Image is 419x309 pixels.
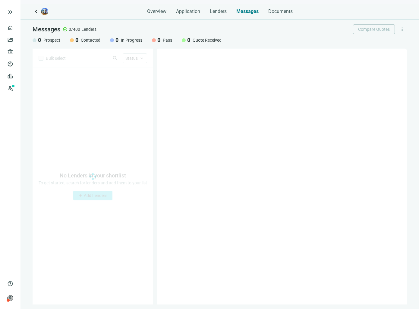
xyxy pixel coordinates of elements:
[210,8,227,14] span: Lenders
[75,37,78,44] span: 0
[81,37,100,43] span: Contacted
[63,27,68,32] span: check_circle
[157,37,160,44] span: 0
[115,37,118,44] span: 0
[7,295,13,301] span: person
[397,24,407,34] button: more_vert
[81,26,96,32] span: Lenders
[399,27,405,32] span: more_vert
[69,26,80,32] span: 0/400
[7,281,13,287] span: help
[33,8,40,15] a: keyboard_arrow_left
[147,8,166,14] span: Overview
[33,26,60,33] span: Messages
[43,37,60,43] span: Prospect
[236,8,259,14] span: Messages
[353,24,395,34] button: Compare Quotes
[187,37,190,44] span: 0
[38,37,41,44] span: 0
[176,8,200,14] span: Application
[163,37,172,43] span: Pass
[7,49,11,55] span: account_balance
[7,8,14,16] button: keyboard_double_arrow_right
[268,8,293,14] span: Documents
[193,37,222,43] span: Quote Received
[41,8,48,15] img: deal-logo
[121,37,142,43] span: In Progress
